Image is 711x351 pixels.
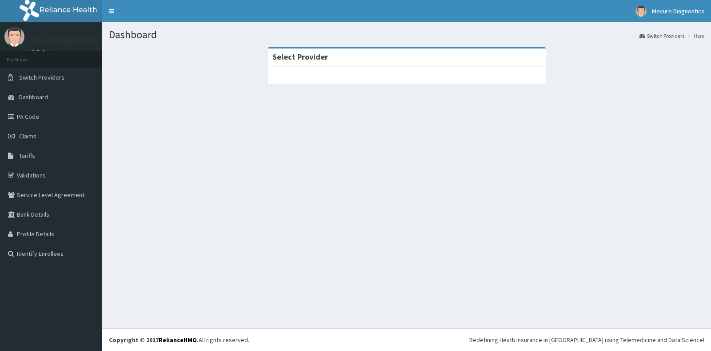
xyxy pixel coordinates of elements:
[685,32,704,40] li: Here
[19,73,64,81] span: Switch Providers
[635,6,647,17] img: User Image
[109,29,704,40] h1: Dashboard
[31,36,98,44] p: Mecure Diagnostics
[31,48,52,55] a: Online
[4,27,24,47] img: User Image
[109,336,199,344] strong: Copyright © 2017 .
[19,93,48,101] span: Dashboard
[652,7,704,15] span: Mecure Diagnostics
[19,152,35,160] span: Tariffs
[469,335,704,344] div: Redefining Heath Insurance in [GEOGRAPHIC_DATA] using Telemedicine and Data Science!
[19,132,36,140] span: Claims
[272,52,328,62] strong: Select Provider
[159,336,197,344] a: RelianceHMO
[102,328,711,351] footer: All rights reserved.
[639,32,684,40] a: Switch Providers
